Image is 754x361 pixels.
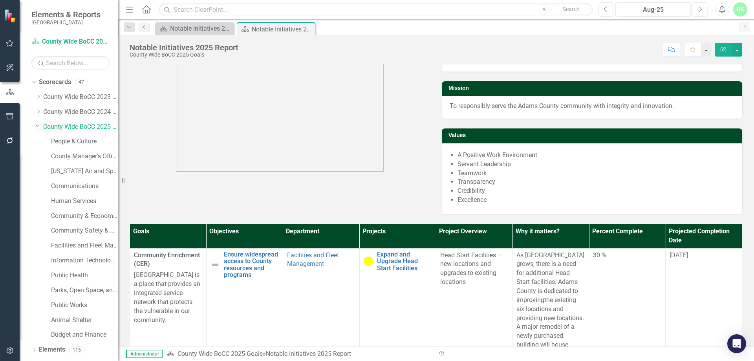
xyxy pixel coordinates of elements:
a: County Manager’s Office [51,152,118,161]
img: ClearPoint Strategy [4,9,18,23]
h3: Values [448,132,738,138]
a: Scorecards [39,78,71,87]
a: [US_STATE] Air and Space Port [51,167,118,176]
input: Search Below... [31,56,110,70]
a: County Wide BoCC 2023 Goals [43,93,118,102]
span: [DATE] [670,251,688,259]
li: A Positive Work Environment [458,151,734,160]
a: County Wide BoCC 2025 Goals [178,350,263,357]
span: Search [563,6,580,12]
img: AdamsCo_logo_rgb.png [176,25,384,172]
li: Credibility [458,187,734,196]
a: Expand and Upgrade Head Start Facilities [377,251,432,272]
small: [GEOGRAPHIC_DATA] [31,19,101,26]
li: Teamwork [458,169,734,178]
p: Head Start Facilities – new locations and upgrades to existing locations [440,251,509,287]
div: Notable Initiatives 2025 Report [266,350,351,357]
li: Excellence [458,196,734,205]
p: [GEOGRAPHIC_DATA] is a place that provides an integrated service network that protects the vulner... [134,271,202,324]
span: Community Enrichment (CER) [134,251,202,269]
img: Not Defined [210,260,220,269]
a: Animal Shelter [51,316,118,325]
span: Elements & Reports [31,10,101,19]
a: Community & Economic Development [51,212,118,221]
div: Notable Initiatives 2023 Report [170,24,232,33]
a: County Wide BoCC 2025 Goals [31,37,110,46]
a: Public Works [51,301,118,310]
a: Notable Initiatives 2023 Report [157,24,232,33]
input: Search ClearPoint... [159,3,593,16]
li: Transparency [458,178,734,187]
div: Notable Initiatives 2025 Report [130,43,238,52]
div: 30 % [593,251,661,260]
a: Community Safety & Well-Being [51,226,118,235]
span: Administrator [126,350,163,358]
div: 47 [75,79,88,86]
li: Servant Leadership [458,160,734,169]
button: Search [551,4,591,15]
h3: Mission [448,85,738,91]
div: Aug-25 [618,5,688,15]
a: County Wide BoCC 2025 Goals [43,123,118,132]
a: Parks, Open Space, and Cultural Arts [51,286,118,295]
a: Budget and Finance [51,330,118,339]
span: the existing six locations and providing new locations. A major remodel of a newly purchased buil... [516,296,584,357]
a: Elements [39,345,65,354]
div: Open Intercom Messenger [727,334,746,353]
a: People & Culture [51,137,118,146]
a: Human Services [51,197,118,206]
a: Ensure widespread access to County resources and programs [224,251,279,279]
div: 115 [69,346,84,353]
a: County Wide BoCC 2024 Goals [43,108,118,117]
img: 10% to 50% [364,257,373,266]
div: » [167,350,430,359]
div: Notable Initiatives 2025 Report [252,24,313,34]
div: County Wide BoCC 2025 Goals [130,52,238,58]
a: Communications [51,182,118,191]
a: Information Technology and Innovation [51,256,118,265]
button: RK [733,2,747,16]
a: Public Health [51,271,118,280]
a: Facilities and Fleet Management [287,251,339,268]
a: Facilities and Fleet Management [51,241,118,250]
button: Aug-25 [615,2,691,16]
p: To responsibly serve the Adams County community with integrity and innovation. [450,102,734,111]
span: As [GEOGRAPHIC_DATA] grows, there is a need for additional Head Start facilities. Adams County is... [516,251,584,304]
